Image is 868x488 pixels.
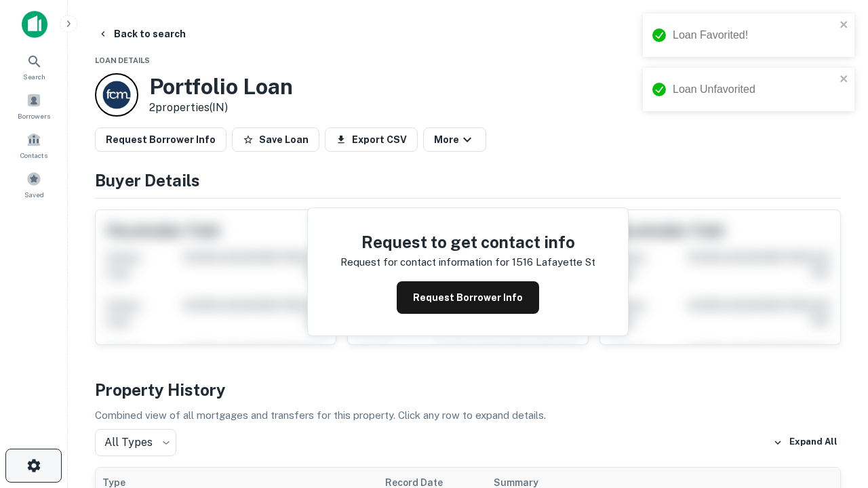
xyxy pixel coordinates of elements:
h4: Property History [95,378,841,402]
span: Loan Details [95,56,150,64]
img: capitalize-icon.png [22,11,47,38]
button: Request Borrower Info [95,127,226,152]
button: Request Borrower Info [397,281,539,314]
p: Request for contact information for [340,254,509,270]
a: Contacts [4,127,64,163]
button: Save Loan [232,127,319,152]
a: Search [4,48,64,85]
span: Search [23,71,45,82]
h4: Buyer Details [95,168,841,192]
p: Combined view of all mortgages and transfers for this property. Click any row to expand details. [95,407,841,424]
div: Loan Favorited! [673,27,835,43]
p: 1516 lafayette st [512,254,595,270]
p: 2 properties (IN) [149,100,293,116]
a: Borrowers [4,87,64,124]
span: Saved [24,189,44,200]
button: Expand All [770,432,841,453]
div: Loan Unfavorited [673,81,835,98]
button: More [423,127,486,152]
button: close [840,19,849,32]
button: Back to search [92,22,191,46]
button: close [840,73,849,86]
span: Contacts [20,150,47,161]
button: Export CSV [325,127,418,152]
h4: Request to get contact info [340,230,595,254]
iframe: Chat Widget [800,336,868,401]
div: All Types [95,429,176,456]
span: Borrowers [18,110,50,121]
a: Saved [4,166,64,203]
h3: Portfolio Loan [149,74,293,100]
